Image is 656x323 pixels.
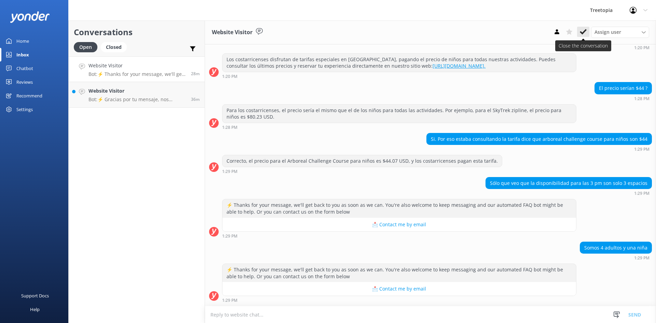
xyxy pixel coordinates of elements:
a: [URL][DOMAIN_NAME]. [433,63,486,69]
strong: 1:29 PM [634,256,650,260]
div: El precio serían $44 ? [595,82,652,94]
div: Para los costarricenses, el precio sería el mismo que el de los niños para todas las actividades.... [222,105,576,123]
div: 01:20pm 16-Aug-2025 (UTC -06:00) America/Mexico_City [565,45,652,50]
div: Si. Por eso estaba consultando la tarifa dice que arboreal challenge course para niños son $44 [427,133,652,145]
div: Assign User [591,27,649,38]
span: 01:22pm 16-Aug-2025 (UTC -06:00) America/Mexico_City [191,96,200,102]
a: Open [74,43,101,51]
strong: 1:28 PM [222,125,237,130]
p: Bot: ⚡ Gracias por tu mensaje, nos pondremos en contacto contigo lo antes posible. También puedes... [88,96,186,103]
div: Correcto, el precio para el Arboreal Challenge Course para niños es $44.07 USD, y los costarricen... [222,155,502,167]
strong: 1:20 PM [634,46,650,50]
a: Website VisitorBot:⚡ Gracias por tu mensaje, nos pondremos en contacto contigo lo antes posible. ... [69,82,205,108]
strong: 1:28 PM [634,97,650,101]
div: 01:28pm 16-Aug-2025 (UTC -06:00) America/Mexico_City [594,96,652,101]
div: 01:29pm 16-Aug-2025 (UTC -06:00) America/Mexico_City [486,191,652,196]
div: 01:29pm 16-Aug-2025 (UTC -06:00) America/Mexico_City [580,255,652,260]
div: Open [74,42,97,52]
div: 01:20pm 16-Aug-2025 (UTC -06:00) America/Mexico_City [222,74,576,79]
div: 01:29pm 16-Aug-2025 (UTC -06:00) America/Mexico_City [222,298,576,302]
strong: 1:29 PM [222,234,237,238]
span: Assign user [594,28,621,36]
strong: 1:29 PM [222,298,237,302]
a: Closed [101,43,130,51]
div: 01:28pm 16-Aug-2025 (UTC -06:00) America/Mexico_City [222,125,576,130]
button: 📩 Contact me by email [222,282,576,296]
strong: 1:20 PM [222,75,237,79]
div: Los costarricenses disfrutan de tarifas especiales en [GEOGRAPHIC_DATA], pagando el precio de niñ... [222,54,576,72]
button: 📩 Contact me by email [222,218,576,231]
h4: Website Visitor [88,62,186,69]
div: ⚡ Thanks for your message, we'll get back to you as soon as we can. You're also welcome to keep m... [222,264,576,282]
div: 01:29pm 16-Aug-2025 (UTC -06:00) America/Mexico_City [426,147,652,151]
div: 01:29pm 16-Aug-2025 (UTC -06:00) America/Mexico_City [222,233,576,238]
div: ⚡ Thanks for your message, we'll get back to you as soon as we can. You're also welcome to keep m... [222,199,576,217]
div: Inbox [16,48,29,62]
h3: Website Visitor [212,28,252,37]
div: 01:29pm 16-Aug-2025 (UTC -06:00) America/Mexico_City [222,169,502,174]
div: Somos 4 adultos y una niña [580,242,652,254]
div: Support Docs [21,289,49,302]
div: Home [16,34,29,48]
div: Help [30,302,40,316]
div: Sólo que veo que la disponibilidad para las 3 pm son solo 3 espacios [486,177,652,189]
div: Reviews [16,75,33,89]
p: Bot: ⚡ Thanks for your message, we'll get back to you as soon as we can. You're also welcome to k... [88,71,186,77]
div: Chatbot [16,62,33,75]
a: Website VisitorBot:⚡ Thanks for your message, we'll get back to you as soon as we can. You're als... [69,56,205,82]
div: Settings [16,103,33,116]
h2: Conversations [74,26,200,39]
strong: 1:29 PM [222,170,237,174]
div: Recommend [16,89,42,103]
strong: 1:29 PM [634,147,650,151]
h4: Website Visitor [88,87,186,95]
span: 01:29pm 16-Aug-2025 (UTC -06:00) America/Mexico_City [191,71,200,77]
div: Closed [101,42,127,52]
img: yonder-white-logo.png [10,11,50,23]
strong: 1:29 PM [634,191,650,196]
